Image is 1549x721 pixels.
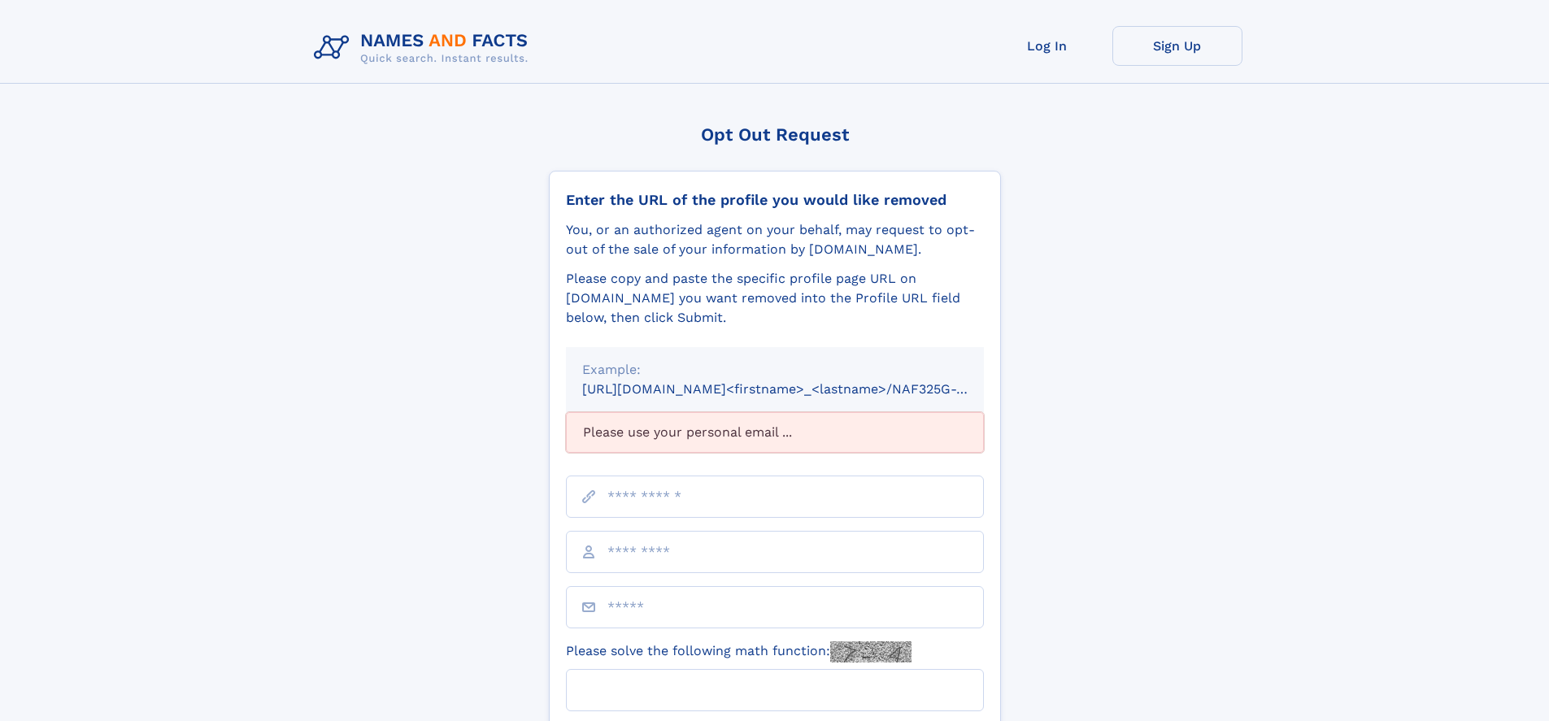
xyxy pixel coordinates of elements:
div: Opt Out Request [549,124,1001,145]
a: Log In [982,26,1112,66]
a: Sign Up [1112,26,1242,66]
div: Please use your personal email ... [566,412,984,453]
label: Please solve the following math function: [566,641,912,662]
div: Enter the URL of the profile you would like removed [566,191,984,209]
small: [URL][DOMAIN_NAME]<firstname>_<lastname>/NAF325G-xxxxxxxx [582,381,1015,397]
div: Example: [582,360,968,380]
div: You, or an authorized agent on your behalf, may request to opt-out of the sale of your informatio... [566,220,984,259]
div: Please copy and paste the specific profile page URL on [DOMAIN_NAME] you want removed into the Pr... [566,269,984,328]
img: Logo Names and Facts [307,26,542,70]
